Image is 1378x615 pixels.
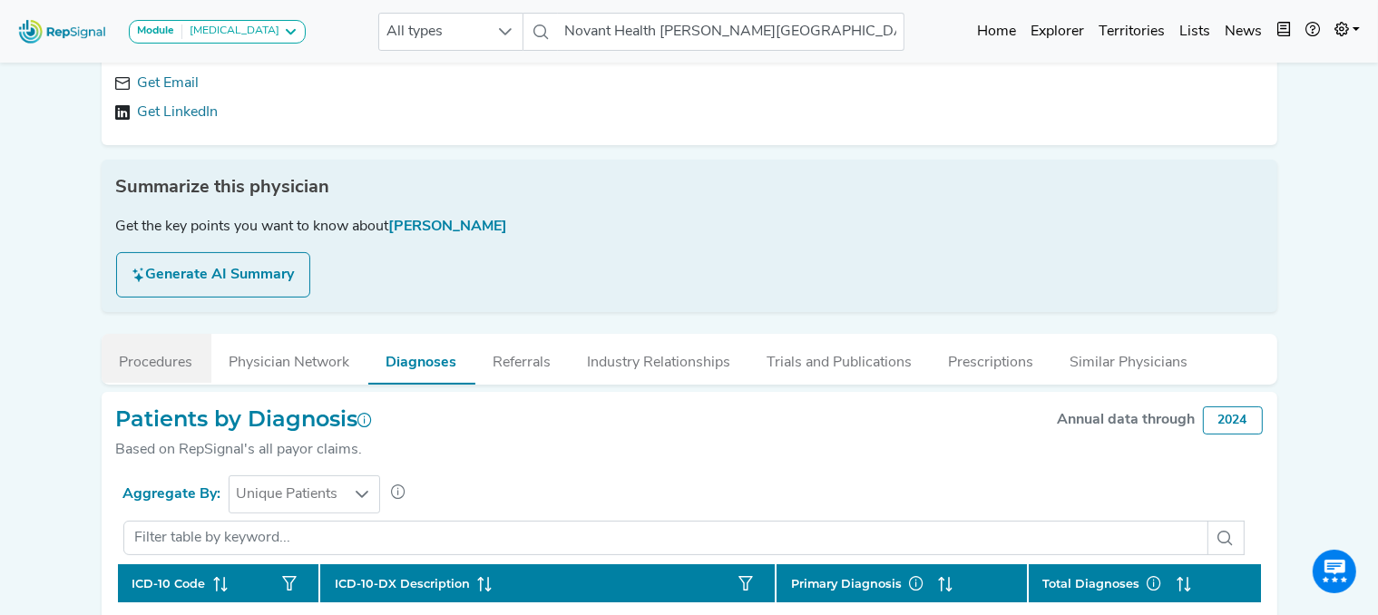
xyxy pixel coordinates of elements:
a: News [1217,14,1269,50]
span: Total Diagnoses [1043,575,1169,592]
input: Filter table by keyword... [123,521,1208,555]
button: Similar Physicians [1052,334,1207,383]
a: Get Email [138,73,200,94]
div: 2024 [1203,406,1263,434]
span: Primary Diagnosis [791,575,931,592]
button: Referrals [475,334,570,383]
div: Get the key points you want to know about [116,216,1263,238]
strong: Module [137,25,174,36]
a: Territories [1091,14,1172,50]
strong: Aggregate By: [123,487,221,502]
div: Based on RepSignal's all payor claims. [116,439,373,461]
span: Summarize this physician [116,174,330,201]
button: Generate AI Summary [116,252,310,298]
button: Physician Network [211,334,368,383]
a: Lists [1172,14,1217,50]
a: Explorer [1023,14,1091,50]
h2: Patients by Diagnosis [116,406,373,433]
button: Module[MEDICAL_DATA] [129,20,306,44]
button: Procedures [102,334,211,383]
span: ICD-10 Code [132,575,206,592]
button: Intel Book [1269,14,1298,50]
span: ICD-10-DX Description [335,575,470,592]
button: Industry Relationships [570,334,749,383]
div: [MEDICAL_DATA] [182,24,279,39]
span: [PERSON_NAME] [389,220,508,234]
div: Annual data through [1058,409,1196,431]
input: Search a physician or facility [558,13,904,51]
a: Get LinkedIn [138,102,219,123]
button: Prescriptions [931,334,1052,383]
a: Home [970,14,1023,50]
button: Trials and Publications [749,334,931,383]
span: Unique Patients [230,476,346,512]
button: Diagnoses [368,334,475,385]
span: All types [379,14,488,50]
